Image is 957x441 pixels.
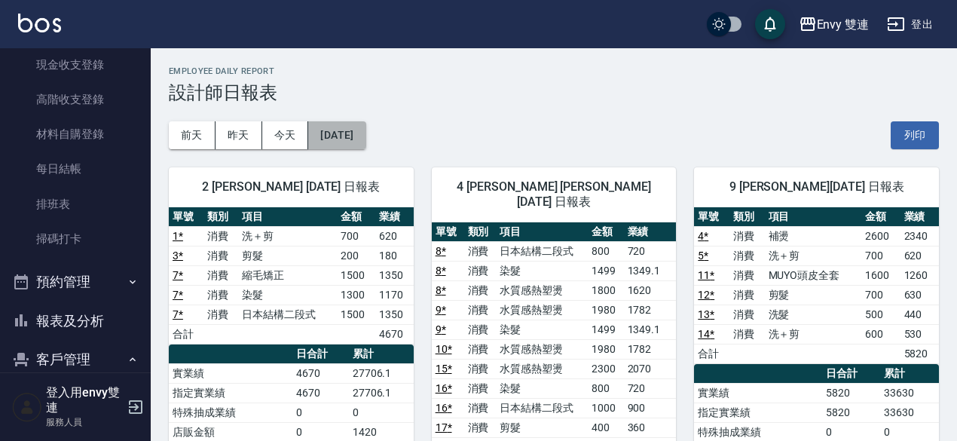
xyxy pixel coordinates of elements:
[375,285,414,305] td: 1170
[694,207,939,364] table: a dense table
[624,320,677,339] td: 1349.1
[203,207,238,227] th: 類別
[729,285,765,305] td: 消費
[729,265,765,285] td: 消費
[203,285,238,305] td: 消費
[588,222,623,242] th: 金額
[624,300,677,320] td: 1782
[496,261,588,280] td: 染髮
[292,345,349,364] th: 日合計
[464,339,497,359] td: 消費
[900,324,939,344] td: 530
[880,403,939,422] td: 33630
[169,66,939,76] h2: Employee Daily Report
[496,280,588,300] td: 水質感熱塑燙
[496,398,588,418] td: 日本結構二段式
[375,265,414,285] td: 1350
[46,415,123,429] p: 服務人員
[169,383,292,403] td: 指定實業績
[464,378,497,398] td: 消費
[464,261,497,280] td: 消費
[375,226,414,246] td: 620
[203,246,238,265] td: 消費
[337,246,375,265] td: 200
[588,378,623,398] td: 800
[203,305,238,324] td: 消費
[203,226,238,246] td: 消費
[6,302,145,341] button: 報表及分析
[6,152,145,186] a: 每日結帳
[900,207,939,227] th: 業績
[694,403,822,422] td: 指定實業績
[262,121,309,149] button: 今天
[169,324,203,344] td: 合計
[238,226,337,246] td: 洗＋剪
[203,265,238,285] td: 消費
[793,9,876,40] button: Envy 雙連
[624,398,677,418] td: 900
[337,265,375,285] td: 1500
[464,320,497,339] td: 消費
[588,241,623,261] td: 800
[729,207,765,227] th: 類別
[6,340,145,379] button: 客戶管理
[694,383,822,403] td: 實業績
[496,359,588,378] td: 水質感熱塑燙
[861,226,900,246] td: 2600
[238,246,337,265] td: 剪髮
[694,207,729,227] th: 單號
[729,305,765,324] td: 消費
[588,359,623,378] td: 2300
[238,285,337,305] td: 染髮
[6,222,145,256] a: 掃碼打卡
[349,363,414,383] td: 27706.1
[880,364,939,384] th: 累計
[216,121,262,149] button: 昨天
[765,246,862,265] td: 洗＋剪
[169,121,216,149] button: 前天
[588,418,623,437] td: 400
[292,383,349,403] td: 4670
[765,305,862,324] td: 洗髮
[900,226,939,246] td: 2340
[624,280,677,300] td: 1620
[238,207,337,227] th: 項目
[337,285,375,305] td: 1300
[349,345,414,364] th: 累計
[12,392,42,422] img: Person
[6,82,145,117] a: 高階收支登錄
[624,222,677,242] th: 業績
[6,47,145,82] a: 現金收支登錄
[624,339,677,359] td: 1782
[729,246,765,265] td: 消費
[464,398,497,418] td: 消費
[238,305,337,324] td: 日本結構二段式
[6,187,145,222] a: 排班表
[729,324,765,344] td: 消費
[169,207,203,227] th: 單號
[881,11,939,38] button: 登出
[292,363,349,383] td: 4670
[337,226,375,246] td: 700
[900,265,939,285] td: 1260
[432,222,464,242] th: 單號
[588,280,623,300] td: 1800
[464,280,497,300] td: 消費
[349,403,414,422] td: 0
[169,403,292,422] td: 特殊抽成業績
[900,344,939,363] td: 5820
[880,383,939,403] td: 33630
[588,398,623,418] td: 1000
[464,300,497,320] td: 消費
[496,241,588,261] td: 日本結構二段式
[464,222,497,242] th: 類別
[496,418,588,437] td: 剪髮
[822,364,880,384] th: 日合計
[308,121,365,149] button: [DATE]
[861,207,900,227] th: 金額
[729,226,765,246] td: 消費
[624,359,677,378] td: 2070
[349,383,414,403] td: 27706.1
[6,262,145,302] button: 預約管理
[46,385,123,415] h5: 登入用envy雙連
